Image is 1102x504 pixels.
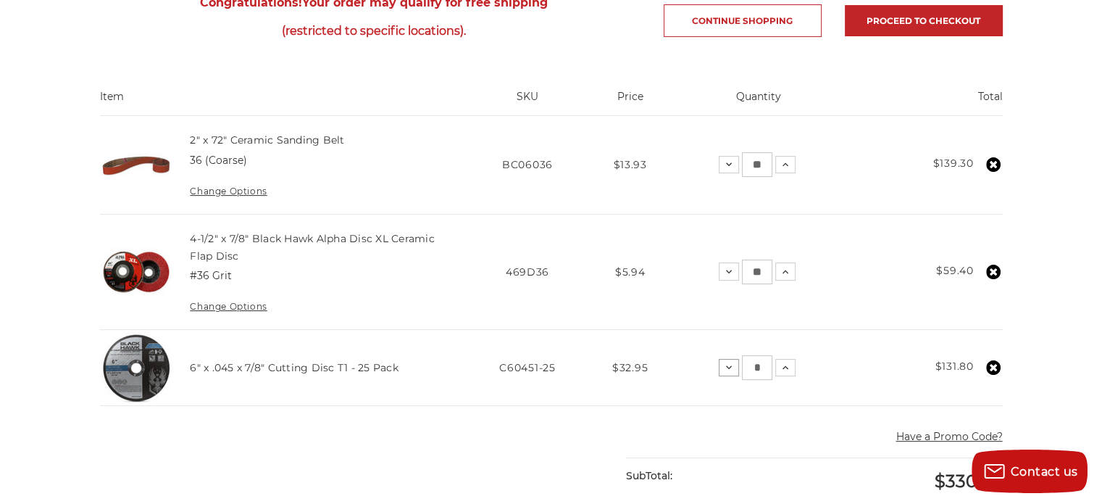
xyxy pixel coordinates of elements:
[742,355,772,380] input: 6" x .045 x 7/8" Cutting Disc T1 - 25 Pack Quantity:
[502,158,553,171] span: BC06036
[590,89,669,115] th: Price
[626,458,814,494] div: SubTotal:
[100,129,172,202] img: 2" x 72" Ceramic Pipe Sanding Belt
[190,268,232,284] dd: #36 Grit
[742,260,772,284] input: 4-1/2" x 7/8" Black Hawk Alpha Disc XL Ceramic Flap Disc Quantity:
[936,264,973,277] strong: $59.40
[190,232,435,263] a: 4-1/2" x 7/8" Black Hawk Alpha Disc XL Ceramic Flap Disc
[100,236,172,308] img: 4.5" BHA Alpha Disc
[742,152,772,177] input: 2" x 72" Ceramic Sanding Belt Quantity:
[190,361,398,374] a: 6" x .045 x 7/8" Cutting Disc T1 - 25 Pack
[972,450,1088,493] button: Contact us
[190,301,267,312] a: Change Options
[100,17,648,45] span: (restricted to specific locations).
[100,331,172,404] img: 6" x .045 x 7/8" Cutting Disc T1
[933,157,974,170] strong: $139.30
[1011,465,1078,479] span: Contact us
[100,89,465,115] th: Item
[670,89,847,115] th: Quantity
[190,133,344,146] a: 2" x 72" Ceramic Sanding Belt
[845,5,1003,36] a: Proceed to checkout
[499,361,555,374] span: C60451-25
[190,153,247,168] dd: 36 (Coarse)
[190,186,267,197] a: Change Options
[506,265,549,278] span: 469D36
[847,89,1003,115] th: Total
[464,89,590,115] th: SKU
[615,265,646,278] span: $5.94
[935,360,974,373] strong: $131.80
[664,4,822,37] a: Continue Shopping
[896,429,1003,445] button: Have a Promo Code?
[612,361,648,374] span: $32.95
[613,158,646,171] span: $13.93
[935,471,1003,492] span: $330.50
